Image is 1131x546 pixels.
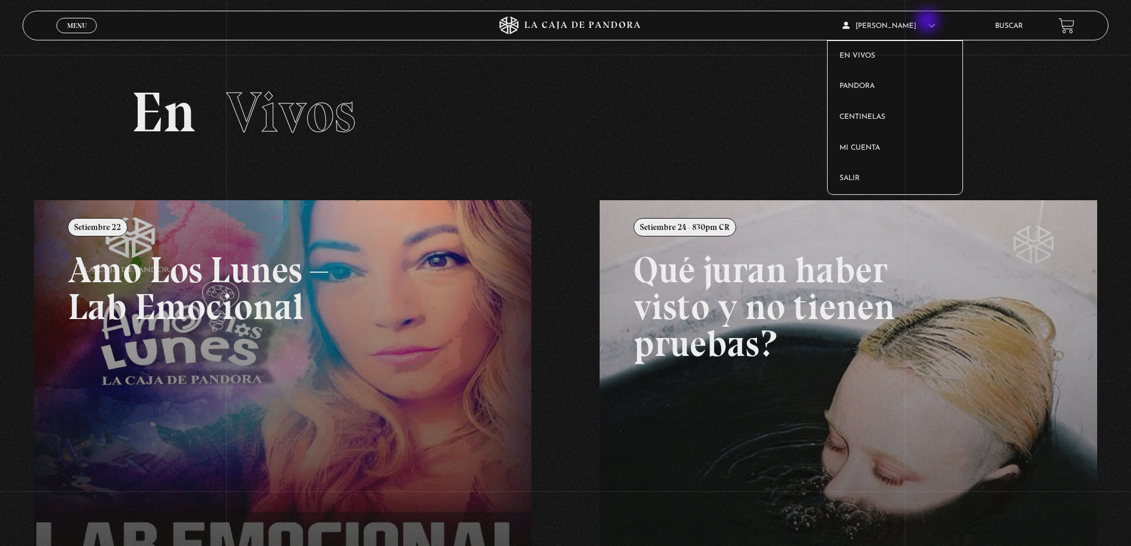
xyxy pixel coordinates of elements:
span: [PERSON_NAME] [842,23,935,30]
span: Cerrar [63,32,91,40]
a: Mi cuenta [828,133,962,164]
h2: En [131,84,1000,141]
a: View your shopping cart [1059,18,1075,34]
a: Pandora [828,71,962,102]
a: En vivos [828,41,962,72]
a: Salir [828,163,962,194]
span: Menu [67,22,87,29]
a: Centinelas [828,102,962,133]
a: Buscar [995,23,1023,30]
span: Vivos [226,78,356,146]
